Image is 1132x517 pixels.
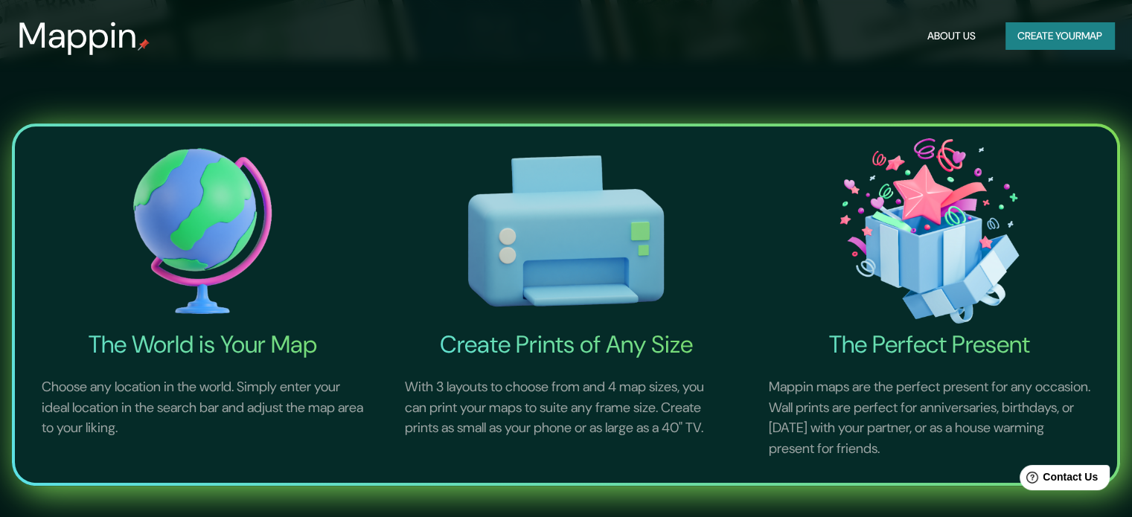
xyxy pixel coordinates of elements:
[18,15,138,57] h3: Mappin
[921,22,982,50] button: About Us
[751,132,1108,330] img: The Perfect Present-icon
[24,132,381,330] img: The World is Your Map-icon
[387,330,744,359] h4: Create Prints of Any Size
[1005,22,1114,50] button: Create yourmap
[387,132,744,330] img: Create Prints of Any Size-icon
[751,359,1108,477] p: Mappin maps are the perfect present for any occasion. Wall prints are perfect for anniversaries, ...
[751,330,1108,359] h4: The Perfect Present
[138,39,150,51] img: mappin-pin
[1000,459,1116,501] iframe: Help widget launcher
[24,359,381,457] p: Choose any location in the world. Simply enter your ideal location in the search bar and adjust t...
[24,330,381,359] h4: The World is Your Map
[387,359,744,457] p: With 3 layouts to choose from and 4 map sizes, you can print your maps to suite any frame size. C...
